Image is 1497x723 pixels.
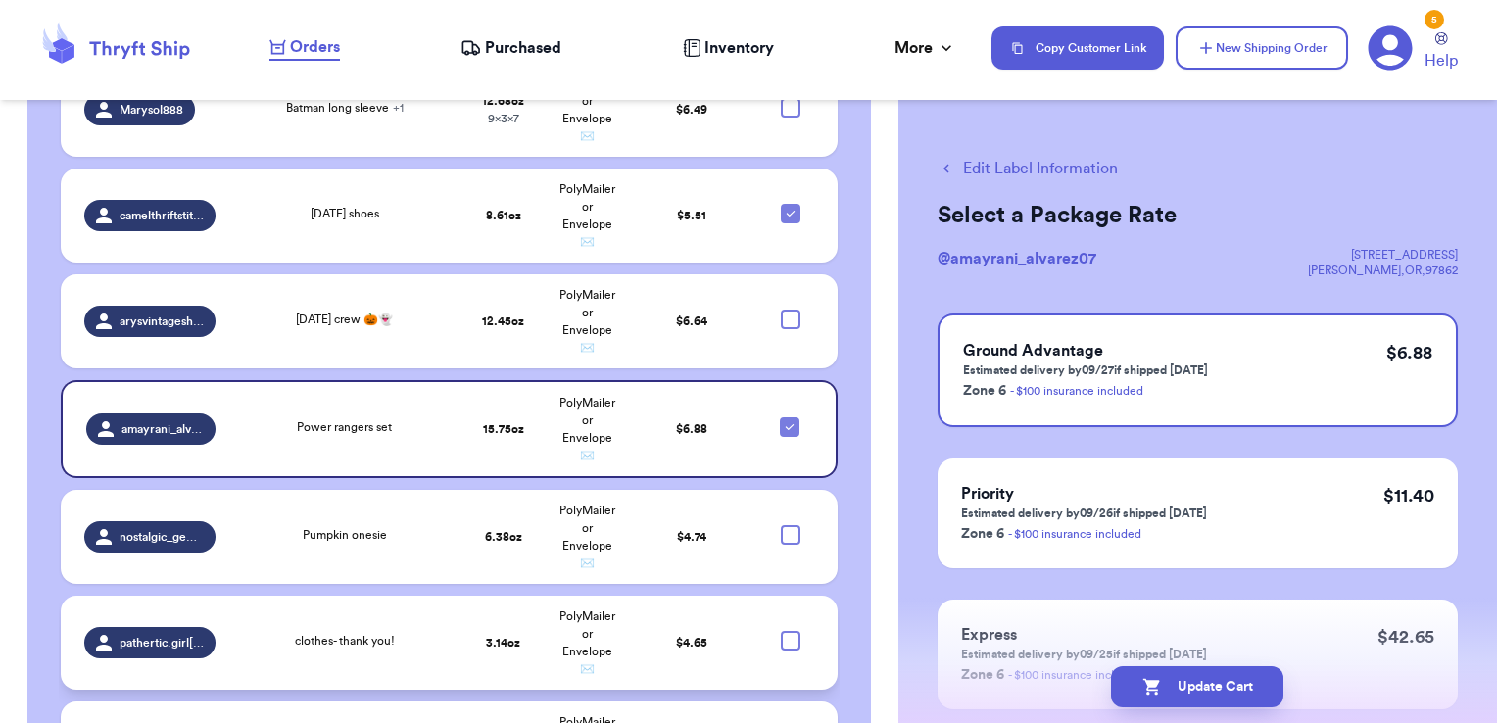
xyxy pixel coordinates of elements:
strong: 6.38 oz [485,531,522,543]
span: [DATE] shoes [311,208,379,219]
span: Power rangers set [297,421,392,433]
span: $ 6.88 [676,423,707,435]
button: New Shipping Order [1176,26,1348,70]
strong: 15.75 oz [483,423,524,435]
h2: Select a Package Rate [938,200,1458,231]
span: PolyMailer or Envelope ✉️ [559,289,615,354]
a: Help [1425,32,1458,72]
span: Pumpkin onesie [303,529,387,541]
button: Copy Customer Link [991,26,1164,70]
span: pathertic.girl[DEMOGRAPHIC_DATA] [120,635,205,651]
span: PolyMailer or Envelope ✉️ [559,610,615,675]
a: Purchased [460,36,561,60]
span: Purchased [485,36,561,60]
span: arysvintageshop [120,313,205,329]
a: 5 [1368,25,1413,71]
div: 5 [1425,10,1444,29]
span: $ 4.65 [676,637,707,649]
span: $ 5.51 [677,210,706,221]
span: Help [1425,49,1458,72]
span: Priority [961,486,1014,502]
strong: 12.68 oz [482,95,524,107]
span: + 1 [393,102,404,114]
div: [PERSON_NAME] , OR , 97862 [1308,263,1458,278]
p: $ 6.88 [1386,339,1432,366]
span: camelthriftstitch [120,208,205,223]
strong: 8.61 oz [486,210,521,221]
p: Estimated delivery by 09/27 if shipped [DATE] [963,362,1208,378]
span: amayrani_alvarez07 [121,421,205,437]
strong: 3.14 oz [486,637,520,649]
a: - $100 insurance included [1010,385,1143,397]
span: Batman long sleeve [286,102,404,114]
span: $ 6.64 [676,315,707,327]
span: Zone 6 [961,527,1004,541]
button: Edit Label Information [938,157,1118,180]
p: $ 11.40 [1383,482,1434,509]
a: Orders [269,35,340,61]
span: Orders [290,35,340,59]
span: PolyMailer or Envelope ✉️ [559,183,615,248]
span: $ 6.49 [676,104,707,116]
span: Marysol888 [120,102,183,118]
span: $ 4.74 [677,531,706,543]
span: nostalgic_gemss [120,529,205,545]
strong: 12.45 oz [482,315,524,327]
p: Estimated delivery by 09/26 if shipped [DATE] [961,506,1207,521]
span: Inventory [704,36,774,60]
span: [DATE] crew 🎃👻 [296,313,393,325]
a: Inventory [683,36,774,60]
span: clothes- thank you! [295,635,395,647]
span: Ground Advantage [963,343,1103,359]
span: Zone 6 [963,384,1006,398]
span: Express [961,627,1017,643]
p: $ 42.65 [1377,623,1434,651]
div: More [894,36,956,60]
span: 9 x 3 x 7 [488,113,519,124]
span: @ amayrani_alvarez07 [938,251,1096,266]
button: Update Cart [1111,666,1283,707]
span: PolyMailer or Envelope ✉️ [559,397,615,461]
span: PolyMailer or Envelope ✉️ [559,505,615,569]
a: - $100 insurance included [1008,528,1141,540]
div: [STREET_ADDRESS] [1308,247,1458,263]
p: Estimated delivery by 09/25 if shipped [DATE] [961,647,1207,662]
